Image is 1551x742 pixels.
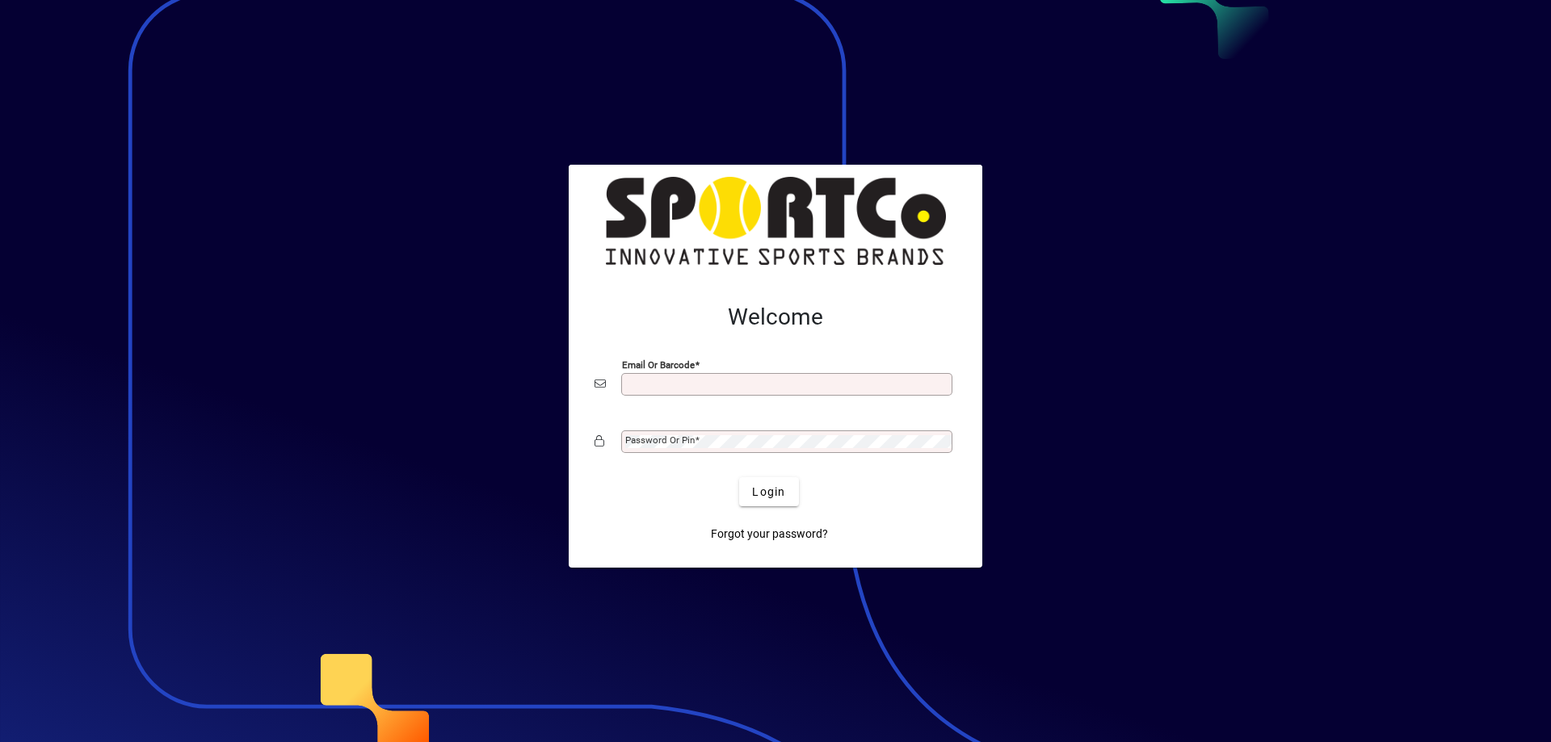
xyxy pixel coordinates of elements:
[752,484,785,501] span: Login
[622,359,695,371] mat-label: Email or Barcode
[625,434,695,446] mat-label: Password or Pin
[711,526,828,543] span: Forgot your password?
[704,519,834,548] a: Forgot your password?
[739,477,798,506] button: Login
[595,304,956,331] h2: Welcome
